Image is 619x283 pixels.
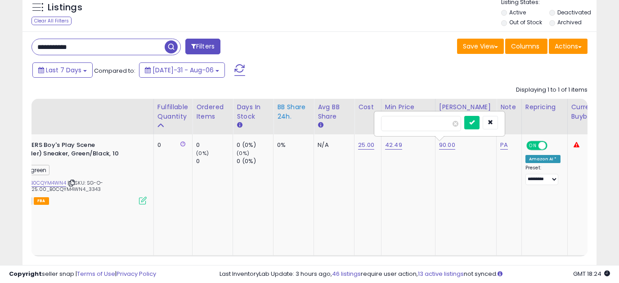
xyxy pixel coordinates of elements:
[546,142,561,150] span: OFF
[525,102,564,112] div: Repricing
[34,197,49,205] span: FBA
[318,141,347,149] div: N/A
[509,18,542,26] label: Out of Stock
[46,66,81,75] span: Last 7 Days
[237,121,242,129] small: Days In Stock.
[9,102,150,112] div: Title
[500,102,518,112] div: Note
[31,17,72,25] div: Clear All Filters
[157,141,185,149] div: 0
[525,155,561,163] div: Amazon AI *
[237,141,273,149] div: 0 (0%)
[30,179,66,187] a: B0CQYM4WN4
[573,270,610,278] span: 2025-08-14 18:24 GMT
[153,66,214,75] span: [DATE]-31 - Aug-06
[511,42,539,51] span: Columns
[237,150,249,157] small: (0%)
[277,141,307,149] div: 0%
[571,102,618,121] div: Current Buybox Price
[9,270,42,278] strong: Copyright
[505,39,547,54] button: Columns
[196,141,233,149] div: 0
[385,102,431,112] div: Min Price
[220,270,610,279] div: Last InventoryLab Update: 3 hours ago, require user action, not synced.
[9,270,156,279] div: seller snap | |
[557,18,582,26] label: Archived
[525,165,561,185] div: Preset:
[117,270,156,278] a: Privacy Policy
[237,102,269,121] div: Days In Stock
[358,141,374,150] a: 25.00
[77,270,115,278] a: Terms of Use
[32,62,93,78] button: Last 7 Days
[385,141,402,150] a: 42.49
[237,157,273,165] div: 0 (0%)
[318,102,350,121] div: Avg BB Share
[157,102,188,121] div: Fulfillable Quantity
[318,121,323,129] small: Avg BB Share.
[457,39,504,54] button: Save View
[332,270,361,278] a: 46 listings
[509,9,526,16] label: Active
[48,1,82,14] h5: Listings
[439,141,455,150] a: 90.00
[196,102,229,121] div: Ordered Items
[12,141,121,160] b: SKECHERS Boy's Play Scene (Toddler) Sneaker, Green/Black, 10
[94,66,135,75] span: Compared to:
[139,62,225,78] button: [DATE]-31 - Aug-06
[185,39,220,54] button: Filters
[358,102,377,112] div: Cost
[500,141,508,150] a: PA
[277,102,310,121] div: BB Share 24h.
[439,102,493,112] div: [PERSON_NAME]
[418,270,464,278] a: 13 active listings
[557,9,591,16] label: Deactivated
[196,157,233,165] div: 0
[516,86,588,94] div: Displaying 1 to 1 of 1 items
[196,150,209,157] small: (0%)
[12,179,103,193] span: | SKU: SG-O-Macys_25.00_B0CQYM4WN4_3343
[549,39,588,54] button: Actions
[527,142,538,150] span: ON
